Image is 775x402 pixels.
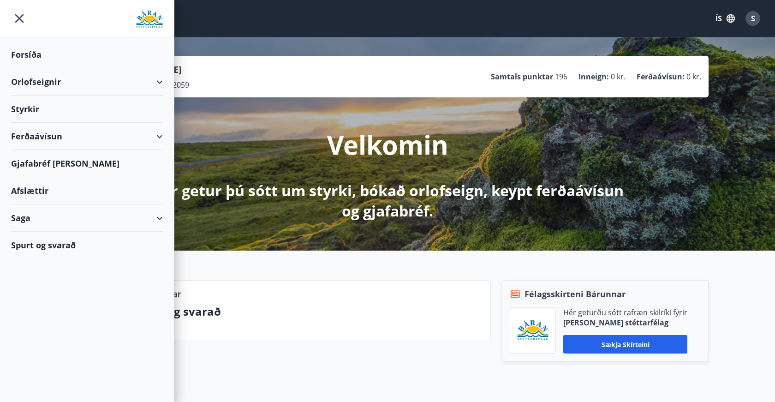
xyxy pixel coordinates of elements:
div: Forsíða [11,41,163,68]
button: S [742,7,764,30]
p: Spurt og svarað [134,304,483,319]
button: menu [11,10,28,27]
span: Félagsskírteni Bárunnar [525,288,626,300]
div: Ferðaávísun [11,123,163,150]
p: [PERSON_NAME] stéttarfélag [563,318,687,328]
span: 196 [555,72,567,82]
span: S [751,13,755,24]
p: Hér getur þú sótt um styrki, bókað orlofseign, keypt ferðaávísun og gjafabréf. [144,180,631,221]
div: Styrkir [11,96,163,123]
div: Gjafabréf [PERSON_NAME] [11,150,163,177]
img: union_logo [136,10,163,29]
div: Spurt og svarað [11,232,163,258]
span: 0 kr. [686,72,701,82]
div: Orlofseignir [11,68,163,96]
p: Velkomin [327,127,448,162]
p: Samtals punktar [491,72,553,82]
div: Saga [11,204,163,232]
button: Sækja skírteini [563,335,687,354]
p: Inneign : [578,72,609,82]
span: 0 kr. [611,72,626,82]
button: ÍS [710,10,740,27]
img: Bz2lGXKH3FXEIQKvoQ8VL0Fr0uCiWgfgA3I6fSs8.png [517,320,548,342]
p: Hér geturðu sótt rafræn skilríki fyrir [563,307,687,318]
p: Ferðaávísun : [637,72,685,82]
div: Afslættir [11,177,163,204]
